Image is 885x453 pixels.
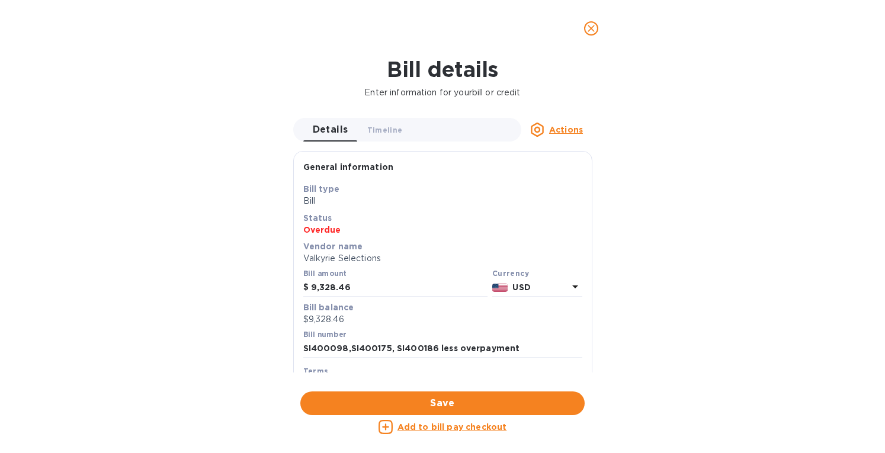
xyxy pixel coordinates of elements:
input: Enter bill number [303,340,582,358]
p: Valkyrie Selections [303,252,582,265]
b: Bill balance [303,303,354,312]
b: Terms [303,367,329,375]
b: General information [303,162,394,172]
div: $ [303,279,311,297]
button: close [577,14,605,43]
u: Add to bill pay checkout [397,422,507,432]
span: Timeline [367,124,403,136]
h1: Bill details [9,57,876,82]
input: $ Enter bill amount [311,279,488,297]
span: Save [310,396,575,410]
b: Vendor name [303,242,363,251]
b: Currency [492,269,529,278]
p: Bill [303,195,582,207]
p: Enter information for your bill or credit [9,86,876,99]
button: Save [300,391,585,415]
label: Bill number [303,331,346,338]
b: USD [512,282,530,292]
p: Overdue [303,224,582,236]
p: $9,328.46 [303,313,582,326]
b: Status [303,213,332,223]
b: Bill type [303,184,339,194]
span: Details [313,121,348,138]
img: USD [492,284,508,292]
u: Actions [549,125,583,134]
label: Bill amount [303,271,346,278]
